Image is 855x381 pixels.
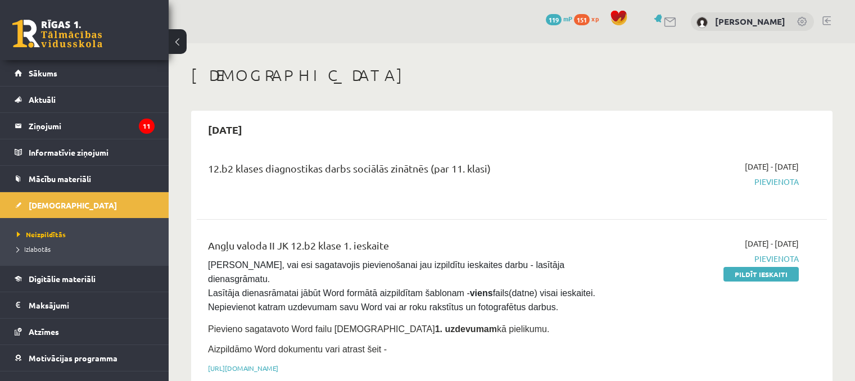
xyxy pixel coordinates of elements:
[470,288,493,298] strong: viens
[29,274,96,284] span: Digitālie materiāli
[546,14,572,23] a: 119 mP
[15,60,155,86] a: Sākums
[574,14,590,25] span: 151
[208,364,278,373] a: [URL][DOMAIN_NAME]
[208,344,387,354] span: Aizpildāmo Word dokumentu vari atrast šeit -
[723,267,799,282] a: Pildīt ieskaiti
[15,292,155,318] a: Maksājumi
[745,161,799,173] span: [DATE] - [DATE]
[191,66,833,85] h1: [DEMOGRAPHIC_DATA]
[435,324,497,334] strong: 1. uzdevumam
[15,345,155,371] a: Motivācijas programma
[15,166,155,192] a: Mācību materiāli
[17,229,157,239] a: Neizpildītās
[591,14,599,23] span: xp
[613,176,799,188] span: Pievienota
[17,230,66,239] span: Neizpildītās
[29,113,155,139] legend: Ziņojumi
[15,319,155,344] a: Atzīmes
[29,174,91,184] span: Mācību materiāli
[29,353,117,363] span: Motivācijas programma
[15,87,155,112] a: Aktuāli
[17,244,51,253] span: Izlabotās
[613,253,799,265] span: Pievienota
[15,192,155,218] a: [DEMOGRAPHIC_DATA]
[139,119,155,134] i: 11
[563,14,572,23] span: mP
[715,16,785,27] a: [PERSON_NAME]
[197,116,254,143] h2: [DATE]
[15,139,155,165] a: Informatīvie ziņojumi
[745,238,799,250] span: [DATE] - [DATE]
[29,326,59,337] span: Atzīmes
[29,200,117,210] span: [DEMOGRAPHIC_DATA]
[15,113,155,139] a: Ziņojumi11
[29,68,57,78] span: Sākums
[29,139,155,165] legend: Informatīvie ziņojumi
[17,244,157,254] a: Izlabotās
[574,14,604,23] a: 151 xp
[29,94,56,105] span: Aktuāli
[208,161,596,182] div: 12.b2 klases diagnostikas darbs sociālās zinātnēs (par 11. klasi)
[208,324,549,334] span: Pievieno sagatavoto Word failu [DEMOGRAPHIC_DATA] kā pielikumu.
[546,14,562,25] span: 119
[208,238,596,258] div: Angļu valoda II JK 12.b2 klase 1. ieskaite
[696,17,708,28] img: Anna Emīlija Križanovska
[208,260,598,312] span: [PERSON_NAME], vai esi sagatavojis pievienošanai jau izpildītu ieskaites darbu - lasītāja dienasg...
[12,20,102,48] a: Rīgas 1. Tālmācības vidusskola
[29,292,155,318] legend: Maksājumi
[15,266,155,292] a: Digitālie materiāli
